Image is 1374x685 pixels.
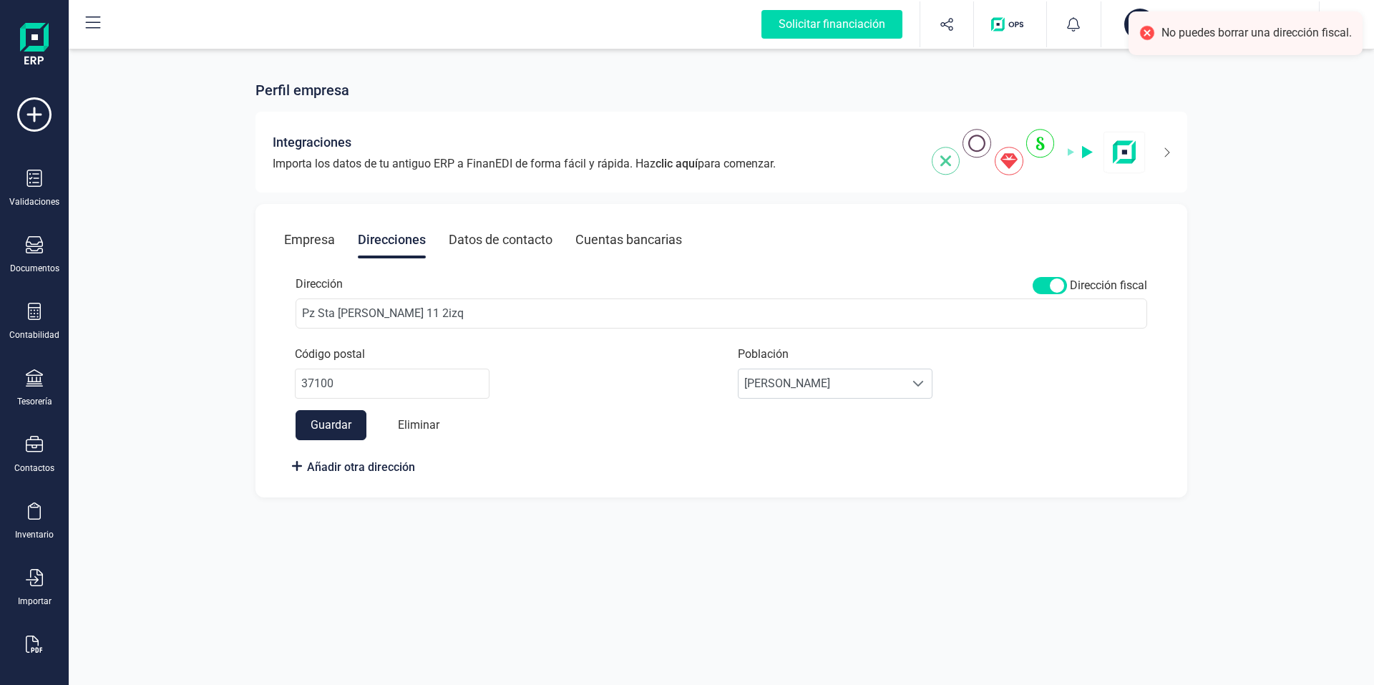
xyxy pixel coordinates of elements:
span: Integraciones [273,132,351,152]
span: [PERSON_NAME] [739,369,905,398]
span: clic aquí [656,157,698,170]
span: Perfil empresa [255,80,349,100]
div: Importar [18,596,52,607]
div: Inventario [15,529,54,540]
div: Solicitar financiación [761,10,902,39]
div: Cuentas bancarias [575,221,682,258]
div: Tesorería [17,396,52,407]
div: Validaciones [9,196,59,208]
div: RA [1124,9,1156,40]
img: Logo Finanedi [20,23,49,69]
button: RA[PERSON_NAME][PERSON_NAME] [1119,1,1302,47]
span: Importa los datos de tu antiguo ERP a FinanEDI de forma fácil y rápida. Haz para comenzar. [273,155,776,173]
div: Contactos [14,462,54,474]
div: Contabilidad [9,329,59,341]
button: Solicitar financiación [744,1,920,47]
button: Logo de OPS [983,1,1038,47]
button: Guardar [296,410,366,440]
div: Empresa [284,221,335,258]
label: Dirección [296,276,343,293]
button: Eliminar [384,410,454,440]
div: Datos de contacto [449,221,552,258]
label: Código postal [295,346,365,363]
div: No puedes borrar una dirección fiscal. [1161,26,1352,41]
div: Direcciones [358,221,426,258]
img: integrations-img [932,129,1146,175]
div: Documentos [10,263,59,274]
label: Población [738,346,789,363]
span: Añadir otra dirección [307,459,415,476]
img: Logo de OPS [991,17,1029,31]
span: Dirección fiscal [1070,277,1147,294]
